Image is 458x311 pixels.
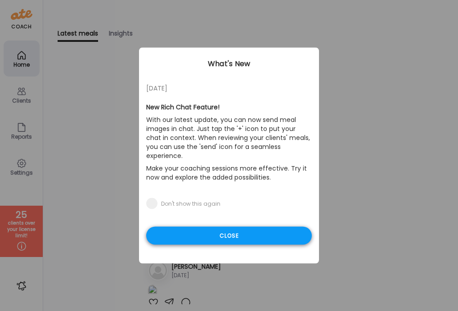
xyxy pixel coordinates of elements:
p: With our latest update, you can now send meal images in chat. Just tap the '+' icon to put your c... [146,113,312,162]
div: What's New [139,59,319,69]
b: New Rich Chat Feature! [146,103,220,112]
div: Don't show this again [161,200,220,207]
div: [DATE] [146,83,312,94]
p: Make your coaching sessions more effective. Try it now and explore the added possibilities. [146,162,312,184]
div: Close [146,227,312,245]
